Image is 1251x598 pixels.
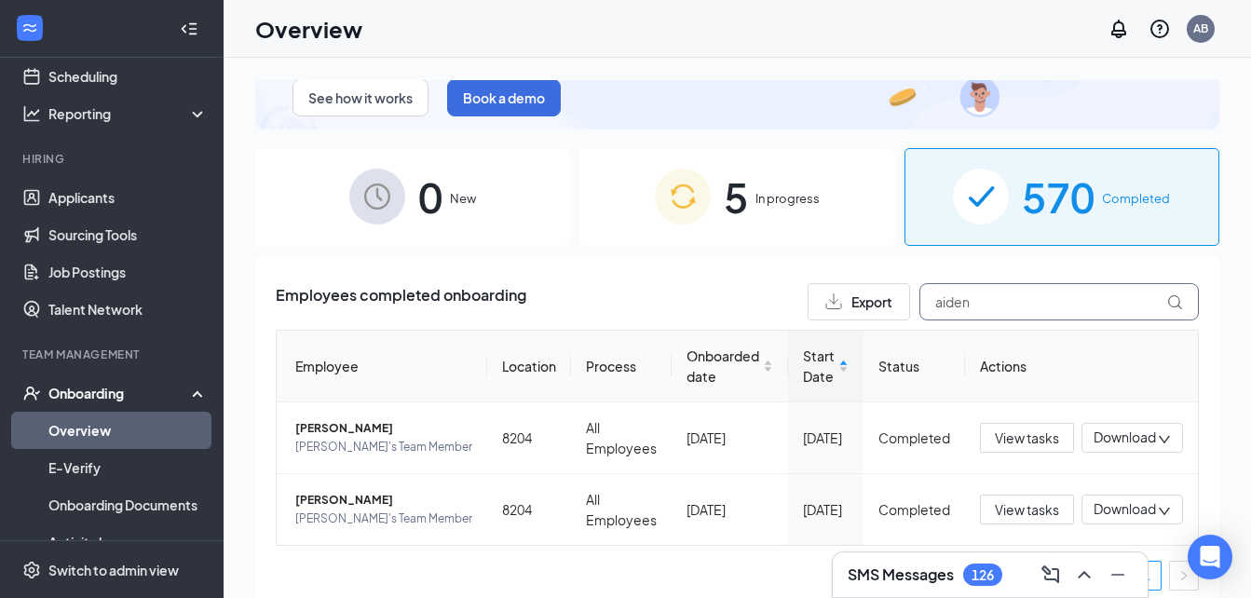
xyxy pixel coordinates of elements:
[878,428,950,448] div: Completed
[851,295,892,308] span: Export
[803,428,849,448] div: [DATE]
[22,384,41,402] svg: UserCheck
[1107,564,1129,586] svg: Minimize
[48,523,208,561] a: Activity log
[22,561,41,579] svg: Settings
[1094,499,1156,519] span: Download
[1094,428,1156,447] span: Download
[1158,433,1171,446] span: down
[22,104,41,123] svg: Analysis
[292,79,428,116] button: See how it works
[48,449,208,486] a: E-Verify
[48,384,192,402] div: Onboarding
[450,189,476,208] span: New
[1193,20,1208,36] div: AB
[447,79,561,116] button: Book a demo
[295,510,472,528] span: [PERSON_NAME]'s Team Member
[687,428,773,448] div: [DATE]
[803,346,835,387] span: Start Date
[980,495,1074,524] button: View tasks
[1069,560,1099,590] button: ChevronUp
[48,253,208,291] a: Job Postings
[965,331,1198,402] th: Actions
[22,347,204,362] div: Team Management
[1073,564,1095,586] svg: ChevronUp
[995,499,1059,520] span: View tasks
[672,331,788,402] th: Onboarded date
[48,412,208,449] a: Overview
[48,104,209,123] div: Reporting
[803,499,849,520] div: [DATE]
[980,423,1074,453] button: View tasks
[972,567,994,583] div: 126
[755,189,820,208] span: In progress
[48,561,179,579] div: Switch to admin view
[180,20,198,38] svg: Collapse
[687,346,759,387] span: Onboarded date
[1188,535,1232,579] div: Open Intercom Messenger
[48,486,208,523] a: Onboarding Documents
[22,151,204,167] div: Hiring
[48,216,208,253] a: Sourcing Tools
[571,331,672,402] th: Process
[1149,18,1171,40] svg: QuestionInfo
[878,499,950,520] div: Completed
[295,419,472,438] span: [PERSON_NAME]
[724,165,748,229] span: 5
[1158,505,1171,518] span: down
[418,165,442,229] span: 0
[1022,165,1095,229] span: 570
[487,402,571,474] td: 8204
[687,499,773,520] div: [DATE]
[863,331,965,402] th: Status
[995,428,1059,448] span: View tasks
[571,474,672,545] td: All Employees
[1178,570,1190,581] span: right
[276,283,526,320] span: Employees completed onboarding
[1169,561,1199,591] button: right
[48,58,208,95] a: Scheduling
[919,283,1199,320] input: Search by Name, Job Posting, or Process
[277,331,487,402] th: Employee
[571,402,672,474] td: All Employees
[295,491,472,510] span: [PERSON_NAME]
[848,564,954,585] h3: SMS Messages
[255,13,362,45] h1: Overview
[1036,560,1066,590] button: ComposeMessage
[20,19,39,37] svg: WorkstreamLogo
[1108,18,1130,40] svg: Notifications
[487,474,571,545] td: 8204
[1040,564,1062,586] svg: ComposeMessage
[48,291,208,328] a: Talent Network
[808,283,910,320] button: Export
[1102,189,1170,208] span: Completed
[1103,560,1133,590] button: Minimize
[48,179,208,216] a: Applicants
[487,331,571,402] th: Location
[295,438,472,456] span: [PERSON_NAME]'s Team Member
[1169,561,1199,591] li: Next Page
